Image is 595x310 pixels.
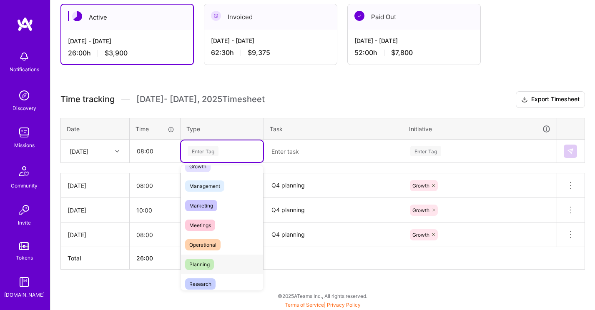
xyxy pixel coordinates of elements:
[211,36,330,45] div: [DATE] - [DATE]
[265,199,402,222] textarea: Q4 planning
[14,141,35,150] div: Missions
[204,4,337,30] div: Invoiced
[61,5,193,30] div: Active
[16,202,33,218] img: Invite
[264,118,403,140] th: Task
[185,278,216,290] span: Research
[136,125,174,133] div: Time
[516,91,585,108] button: Export Timesheet
[185,180,224,192] span: Management
[105,49,128,57] span: $3,900
[412,232,429,238] span: Growth
[16,124,33,141] img: teamwork
[412,207,429,213] span: Growth
[72,11,82,21] img: Active
[185,161,211,172] span: Growth
[70,147,88,155] div: [DATE]
[115,149,119,153] i: icon Chevron
[409,124,551,134] div: Initiative
[14,161,34,181] img: Community
[16,274,33,290] img: guide book
[130,175,180,197] input: HH:MM
[521,95,528,104] i: icon Download
[17,17,33,32] img: logo
[16,48,33,65] img: bell
[16,87,33,104] img: discovery
[354,11,364,21] img: Paid Out
[16,253,33,262] div: Tokens
[327,302,361,308] a: Privacy Policy
[285,302,361,308] span: |
[68,49,186,57] div: 26:00 h
[348,4,480,30] div: Paid Out
[211,11,221,21] img: Invoiced
[248,48,270,57] span: $9,375
[18,218,31,227] div: Invite
[188,145,218,157] div: Enter Tag
[567,148,574,155] img: Submit
[354,36,474,45] div: [DATE] - [DATE]
[60,94,115,105] span: Time tracking
[130,224,180,246] input: HH:MM
[391,48,413,57] span: $7,800
[61,118,130,140] th: Date
[13,104,36,112] div: Discovery
[412,182,429,189] span: Growth
[265,223,402,246] textarea: Q4 planning
[181,118,264,140] th: Type
[185,200,217,211] span: Marketing
[50,285,595,306] div: © 2025 ATeams Inc., All rights reserved.
[185,220,215,231] span: Meetings
[130,199,180,221] input: HH:MM
[68,181,123,190] div: [DATE]
[285,302,324,308] a: Terms of Service
[68,206,123,215] div: [DATE]
[130,140,180,162] input: HH:MM
[136,94,265,105] span: [DATE] - [DATE] , 2025 Timesheet
[68,230,123,239] div: [DATE]
[4,290,45,299] div: [DOMAIN_NAME]
[10,65,39,74] div: Notifications
[185,239,221,250] span: Operational
[354,48,474,57] div: 52:00 h
[19,242,29,250] img: tokens
[265,174,402,197] textarea: Q4 planning
[11,181,38,190] div: Community
[410,145,441,157] div: Enter Tag
[61,247,130,270] th: Total
[130,247,181,270] th: 26:00
[211,48,330,57] div: 62:30 h
[185,259,214,270] span: Planning
[68,37,186,45] div: [DATE] - [DATE]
